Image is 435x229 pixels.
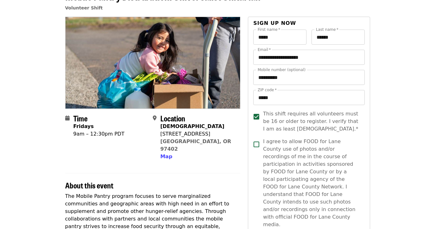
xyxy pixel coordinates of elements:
[253,20,296,26] span: Sign up now
[258,88,277,92] label: ZIP code
[73,130,124,138] div: 9am – 12:30pm PDT
[258,48,271,52] label: Email
[253,50,364,65] input: Email
[73,123,94,129] strong: Fridays
[253,30,306,45] input: First name
[160,123,224,129] strong: [DEMOGRAPHIC_DATA]
[66,17,240,108] img: Mobile Pantry Distribution: Universalist Unitarian organized by FOOD For Lane County
[258,28,280,31] label: First name
[160,153,172,160] button: Map
[160,138,231,152] a: [GEOGRAPHIC_DATA], OR 97402
[316,28,338,31] label: Last name
[263,138,359,228] span: I agree to allow FOOD for Lane County use of photos and/or recordings of me in the course of part...
[160,130,235,138] div: [STREET_ADDRESS]
[253,70,364,85] input: Mobile number (optional)
[160,154,172,159] span: Map
[65,180,113,191] span: About this event
[65,115,70,121] i: calendar icon
[153,115,157,121] i: map-marker-alt icon
[263,110,359,133] span: This shift requires all volunteers must be 16 or older to register. I verify that I am as least [...
[73,113,88,124] span: Time
[312,30,365,45] input: Last name
[65,5,103,10] a: Volunteer Shift
[160,113,185,124] span: Location
[253,90,364,105] input: ZIP code
[258,68,306,72] label: Mobile number (optional)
